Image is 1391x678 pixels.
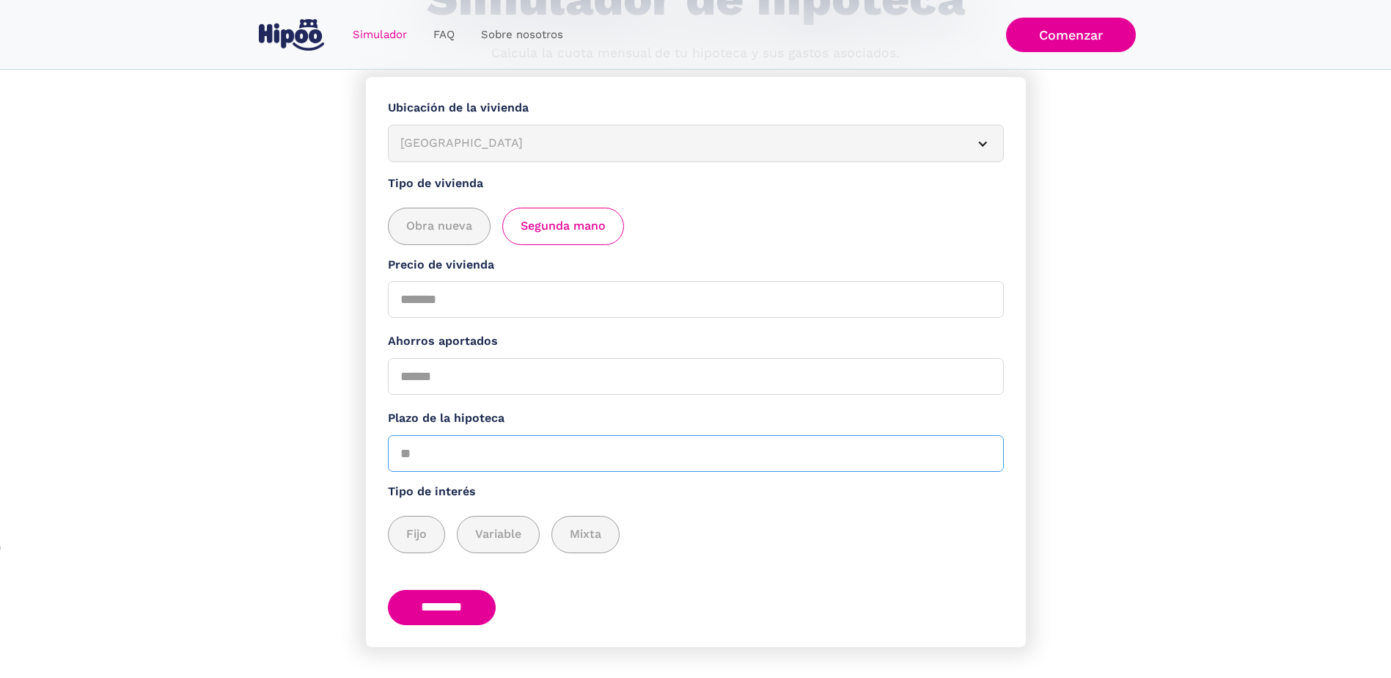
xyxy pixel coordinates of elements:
[406,217,472,236] span: Obra nueva
[388,516,1004,553] div: add_description_here
[420,21,468,49] a: FAQ
[366,77,1026,647] form: Simulador Form
[256,13,328,56] a: home
[406,525,427,544] span: Fijo
[388,208,1004,245] div: add_description_here
[388,125,1004,162] article: [GEOGRAPHIC_DATA]
[388,175,1004,193] label: Tipo de vivienda
[468,21,576,49] a: Sobre nosotros
[388,409,1004,428] label: Plazo de la hipoteca
[388,332,1004,351] label: Ahorros aportados
[340,21,420,49] a: Simulador
[388,483,1004,501] label: Tipo de interés
[388,99,1004,117] label: Ubicación de la vivienda
[475,525,521,544] span: Variable
[1006,18,1136,52] a: Comenzar
[400,134,956,153] div: [GEOGRAPHIC_DATA]
[388,256,1004,274] label: Precio de vivienda
[521,217,606,236] span: Segunda mano
[570,525,601,544] span: Mixta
